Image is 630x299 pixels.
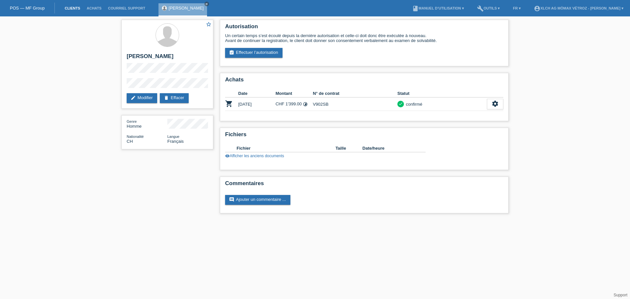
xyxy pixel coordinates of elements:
[237,144,335,152] th: Fichier
[164,95,169,100] i: delete
[614,293,627,297] a: Support
[127,139,133,144] span: Suisse
[127,119,137,123] span: Genre
[61,6,83,10] a: Clients
[238,90,276,97] th: Date
[167,139,184,144] span: Français
[303,102,308,107] i: Taux fixes - Paiement d’intérêts par le client (6 versements)
[229,197,234,202] i: comment
[225,23,503,33] h2: Autorisation
[531,6,627,10] a: account_circleXLCH AG Mömax Vétroz - [PERSON_NAME] ▾
[225,100,233,108] i: POSP00020568
[10,6,45,11] a: POS — MF Group
[225,48,283,58] a: assignment_turned_inEffectuer l’autorisation
[206,21,212,28] a: star_border
[363,144,416,152] th: Date/heure
[510,6,524,10] a: FR ▾
[127,119,167,129] div: Homme
[492,100,499,107] i: settings
[105,6,148,10] a: Courriel Support
[474,6,503,10] a: buildOutils ▾
[225,154,284,158] a: visibilityAfficher les anciens documents
[276,90,313,97] th: Montant
[225,180,503,190] h2: Commentaires
[127,135,144,139] span: Nationalité
[225,33,503,43] div: Un certain temps s’est écoulé depuis la dernière autorisation et celle-ci doit donc être exécutée...
[204,2,209,6] a: close
[404,101,422,108] div: confirmé
[127,93,157,103] a: editModifier
[238,97,276,111] td: [DATE]
[205,2,208,6] i: close
[83,6,105,10] a: Achats
[225,76,503,86] h2: Achats
[313,90,397,97] th: N° de contrat
[409,6,467,10] a: bookManuel d’utilisation ▾
[167,135,179,139] span: Langue
[276,97,313,111] td: CHF 1'399.00
[225,131,503,141] h2: Fichiers
[477,5,484,12] i: build
[313,97,397,111] td: V902SB
[225,195,290,205] a: commentAjouter un commentaire ...
[397,90,487,97] th: Statut
[534,5,540,12] i: account_circle
[206,21,212,27] i: star_border
[229,50,234,55] i: assignment_turned_in
[131,95,136,100] i: edit
[160,93,189,103] a: deleteEffacer
[169,6,204,11] a: [PERSON_NAME]
[225,154,230,158] i: visibility
[127,53,208,63] h2: [PERSON_NAME]
[398,101,403,106] i: check
[412,5,419,12] i: book
[335,144,362,152] th: Taille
